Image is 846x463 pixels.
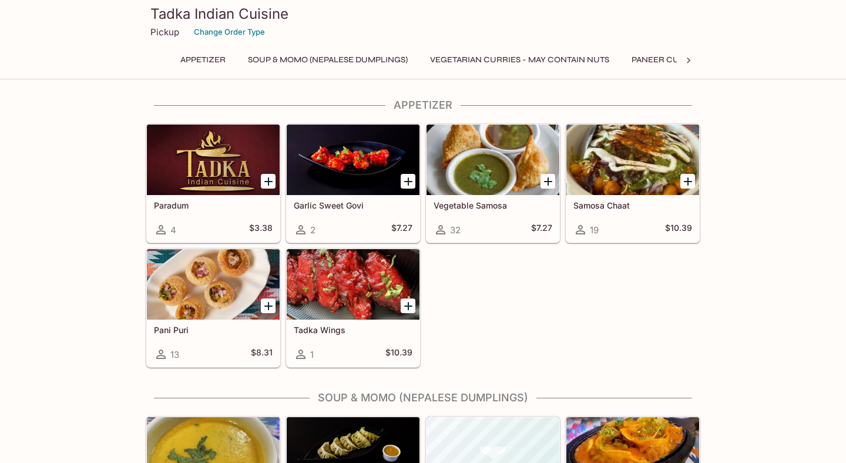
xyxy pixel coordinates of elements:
h5: $8.31 [251,347,273,361]
h5: $7.27 [531,223,552,237]
button: Add Pani Puri [261,298,276,313]
span: 32 [450,224,461,236]
h5: Garlic Sweet Govi [294,200,412,210]
span: 1 [310,349,314,360]
div: Paradum [147,125,280,195]
h5: Vegetable Samosa [434,200,552,210]
a: Paradum4$3.38 [146,124,280,243]
span: 19 [590,224,599,236]
p: Pickup [150,26,179,38]
button: Add Samosa Chaat [680,174,695,189]
div: Tadka Wings [287,249,419,320]
h5: $10.39 [665,223,692,237]
button: Change Order Type [189,23,270,41]
a: Garlic Sweet Govi2$7.27 [286,124,420,243]
button: Add Garlic Sweet Govi [401,174,415,189]
a: Samosa Chaat19$10.39 [566,124,700,243]
button: Vegetarian Curries - may contain nuts [424,52,616,68]
span: 13 [170,349,179,360]
h4: Appetizer [146,99,700,112]
button: Add Vegetable Samosa [540,174,555,189]
div: Pani Puri [147,249,280,320]
div: Samosa Chaat [566,125,699,195]
div: Garlic Sweet Govi [287,125,419,195]
h5: Tadka Wings [294,325,412,335]
a: Tadka Wings1$10.39 [286,249,420,367]
h5: Samosa Chaat [573,200,692,210]
h5: $3.38 [249,223,273,237]
span: 4 [170,224,176,236]
h3: Tadka Indian Cuisine [150,5,696,23]
h5: $10.39 [385,347,412,361]
a: Pani Puri13$8.31 [146,249,280,367]
button: Add Paradum [261,174,276,189]
button: Soup & Momo (Nepalese Dumplings) [241,52,414,68]
button: Paneer Curries [625,52,710,68]
h4: Soup & Momo (Nepalese Dumplings) [146,391,700,404]
h5: $7.27 [391,223,412,237]
button: Add Tadka Wings [401,298,415,313]
button: Appetizer [174,52,232,68]
span: 2 [310,224,315,236]
h5: Paradum [154,200,273,210]
a: Vegetable Samosa32$7.27 [426,124,560,243]
div: Vegetable Samosa [427,125,559,195]
h5: Pani Puri [154,325,273,335]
